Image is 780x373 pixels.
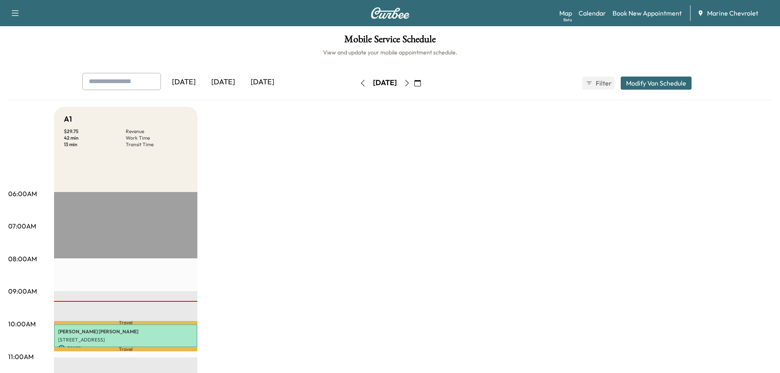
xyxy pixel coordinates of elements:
[8,352,34,362] p: 11:00AM
[8,221,36,231] p: 07:00AM
[64,135,126,141] p: 42 min
[8,286,37,296] p: 09:00AM
[58,345,193,352] p: $ 29.75
[8,189,37,199] p: 06:00AM
[582,77,614,90] button: Filter
[54,347,197,351] p: Travel
[64,141,126,148] p: 13 min
[621,77,692,90] button: Modify Van Schedule
[126,135,188,141] p: Work Time
[8,48,772,57] h6: View and update your mobile appointment schedule.
[8,254,37,264] p: 08:00AM
[58,337,193,343] p: [STREET_ADDRESS]
[707,8,758,18] span: Marine Chevrolet
[64,128,126,135] p: $ 29.75
[373,78,397,88] div: [DATE]
[64,113,72,125] h5: A1
[559,8,572,18] a: MapBeta
[243,73,282,92] div: [DATE]
[164,73,203,92] div: [DATE]
[54,321,197,324] p: Travel
[371,7,410,19] img: Curbee Logo
[8,319,36,329] p: 10:00AM
[579,8,606,18] a: Calendar
[596,78,610,88] span: Filter
[563,17,572,23] div: Beta
[203,73,243,92] div: [DATE]
[58,328,193,335] p: [PERSON_NAME] [PERSON_NAME]
[126,141,188,148] p: Transit Time
[126,128,188,135] p: Revenue
[8,34,772,48] h1: Mobile Service Schedule
[613,8,682,18] a: Book New Appointment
